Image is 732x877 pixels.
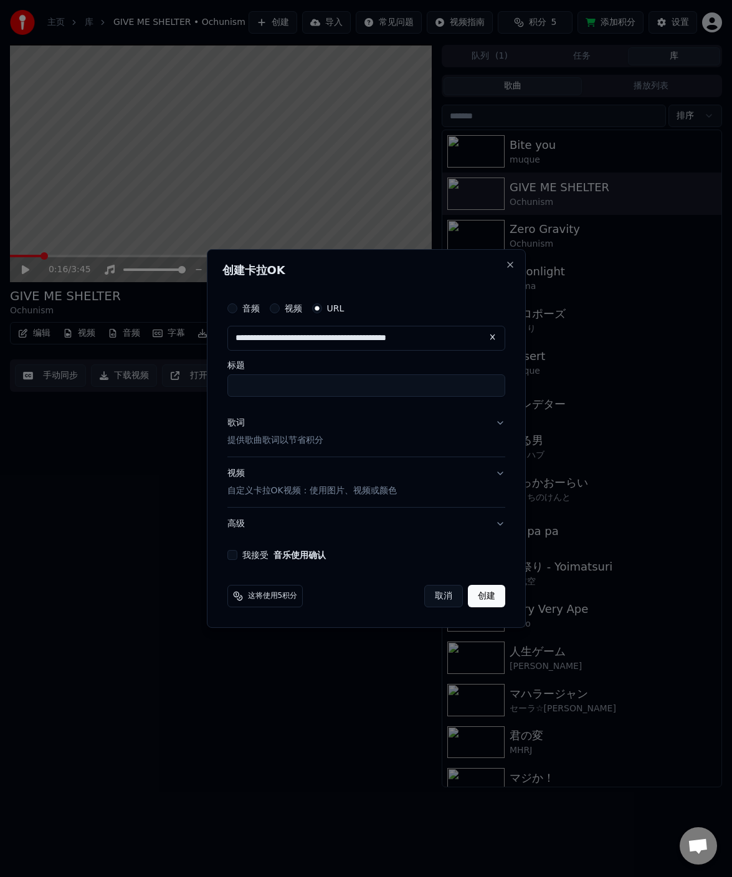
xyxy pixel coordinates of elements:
label: URL [327,304,345,313]
button: 我接受 [273,551,326,559]
span: 这将使用5积分 [248,591,298,601]
div: 视频 [227,467,397,497]
button: 歌词提供歌曲歌词以节省积分 [227,407,505,457]
button: 创建 [468,585,505,607]
label: 我接受 [242,551,326,559]
h2: 创建卡拉OK [222,265,510,276]
div: 歌词 [227,417,245,429]
p: 自定义卡拉OK视频：使用图片、视频或颜色 [227,485,397,497]
label: 标题 [227,361,505,369]
button: 高级 [227,508,505,540]
label: 视频 [285,304,302,313]
button: 取消 [424,585,463,607]
label: 音频 [242,304,260,313]
button: 视频自定义卡拉OK视频：使用图片、视频或颜色 [227,457,505,507]
p: 提供歌曲歌词以节省积分 [227,434,323,447]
